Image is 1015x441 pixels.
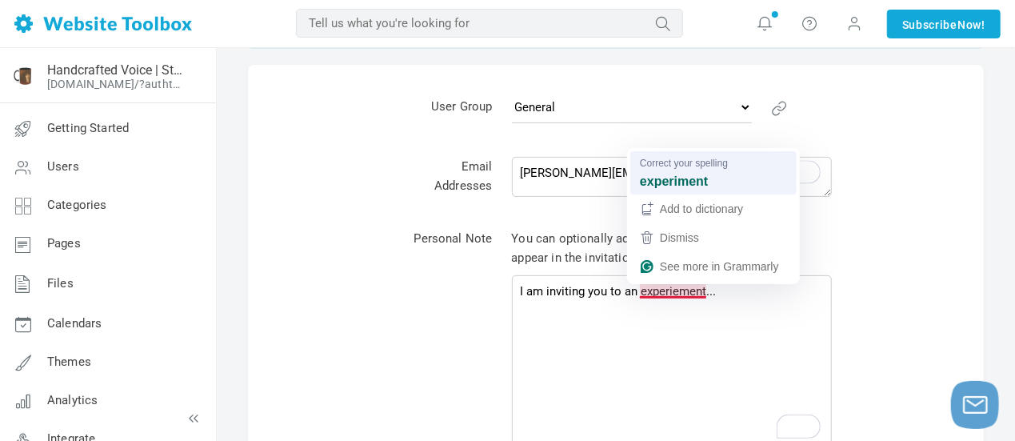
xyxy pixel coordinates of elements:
input: Tell us what you're looking for [296,9,683,38]
span: Getting Started [47,121,129,135]
span: Users [47,159,79,174]
span: Email Addresses [401,157,493,229]
span: Pages [47,236,81,251]
a: SubscribeNow! [887,10,1001,38]
textarea: To enrich screen reader interactions, please activate Accessibility in Grammarly extension settings [512,157,832,197]
span: Now! [957,16,985,34]
span: Calendars [47,316,102,331]
span: Themes [47,355,91,369]
a: Handcrafted Voice | Storytelling Education [47,62,186,78]
a: [DOMAIN_NAME]/?authtoken=969af757e60e8d5b23f0a17fb56cd7a5&rememberMe=1 [47,78,186,90]
span: Files [47,276,74,291]
span: Analytics [47,393,98,407]
img: 565a19_7d8db5bfd75243e0937c263064a490737Emv2.png [10,63,36,89]
span: Categories [47,198,107,212]
span: User Group [401,97,493,157]
button: Launch chat [951,381,999,429]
